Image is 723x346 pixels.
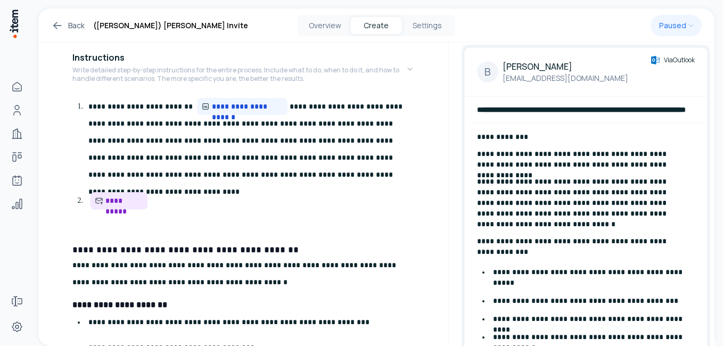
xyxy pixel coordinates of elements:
button: Overview [300,17,351,34]
a: Deals [6,146,28,168]
a: People [6,100,28,121]
button: Settings [402,17,453,34]
h1: ([PERSON_NAME]) [PERSON_NAME] Invite [93,19,248,32]
a: Settings [6,316,28,337]
img: outlook [651,56,660,64]
a: Agents [6,170,28,191]
button: InstructionsWrite detailed step-by-step instructions for the entire process. Include what to do, ... [72,43,414,96]
a: Forms [6,291,28,312]
a: Home [6,76,28,97]
p: Write detailed step-by-step instructions for the entire process. Include what to do, when to do i... [72,66,406,83]
img: Item Brain Logo [9,9,19,39]
h4: Instructions [72,51,125,64]
a: Back [51,19,85,32]
a: Analytics [6,193,28,215]
button: Create [351,17,402,34]
p: [EMAIL_ADDRESS][DOMAIN_NAME] [503,73,628,84]
div: B [477,61,498,83]
span: Via Outlook [664,56,695,64]
a: Companies [6,123,28,144]
h4: [PERSON_NAME] [503,60,628,73]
